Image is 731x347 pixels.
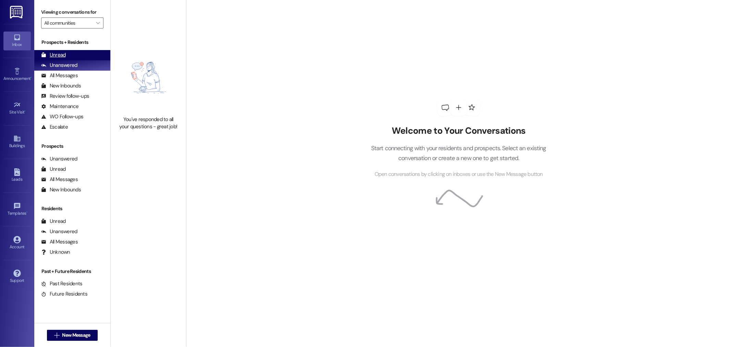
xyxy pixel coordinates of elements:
[361,143,557,163] p: Start connecting with your residents and prospects. Select an existing conversation or create a n...
[41,103,79,110] div: Maintenance
[34,39,110,46] div: Prospects + Residents
[41,166,66,173] div: Unread
[3,267,31,286] a: Support
[62,332,90,339] span: New Message
[47,330,98,341] button: New Message
[375,170,543,179] span: Open conversations by clicking on inboxes or use the New Message button
[41,218,66,225] div: Unread
[3,200,31,219] a: Templates •
[34,143,110,150] div: Prospects
[41,290,87,298] div: Future Residents
[3,133,31,151] a: Buildings
[118,116,179,131] div: You've responded to all your questions - great job!
[41,176,78,183] div: All Messages
[41,155,77,163] div: Unanswered
[41,228,77,235] div: Unanswered
[41,62,77,69] div: Unanswered
[41,7,103,17] label: Viewing conversations for
[25,109,26,113] span: •
[3,32,31,50] a: Inbox
[34,205,110,212] div: Residents
[41,72,78,79] div: All Messages
[26,210,27,215] span: •
[41,93,89,100] div: Review follow-ups
[31,75,32,80] span: •
[3,166,31,185] a: Leads
[3,234,31,252] a: Account
[41,280,83,287] div: Past Residents
[41,238,78,246] div: All Messages
[54,333,59,338] i: 
[41,186,81,193] div: New Inbounds
[41,249,70,256] div: Unknown
[361,125,557,136] h2: Welcome to Your Conversations
[41,82,81,89] div: New Inbounds
[41,123,68,131] div: Escalate
[96,20,100,26] i: 
[10,6,24,19] img: ResiDesk Logo
[44,17,93,28] input: All communities
[118,43,179,112] img: empty-state
[3,99,31,118] a: Site Visit •
[34,268,110,275] div: Past + Future Residents
[41,51,66,59] div: Unread
[41,113,83,120] div: WO Follow-ups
